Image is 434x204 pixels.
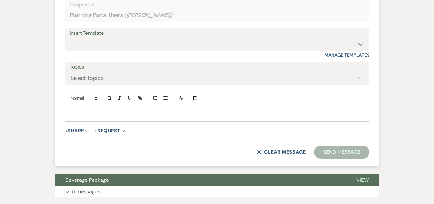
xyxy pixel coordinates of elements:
span: + [94,128,97,133]
button: Share [65,128,89,133]
span: + [65,128,68,133]
div: Planning Portal Users [70,9,365,22]
div: Select topics [70,74,104,83]
p: Recipients* [70,1,365,9]
button: Beverage Package [55,174,346,186]
div: Insert Template [70,29,365,38]
label: Topics [70,63,365,72]
button: 5 messages [55,186,379,197]
button: View [346,174,379,186]
span: View [356,177,369,183]
span: Beverage Package [66,177,109,183]
span: ( [PERSON_NAME] ) [124,11,172,20]
a: Manage Templates [324,52,369,58]
p: 5 messages [72,188,100,196]
button: Send Message [314,146,369,159]
button: Clear message [256,150,305,155]
button: Request [94,128,125,133]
